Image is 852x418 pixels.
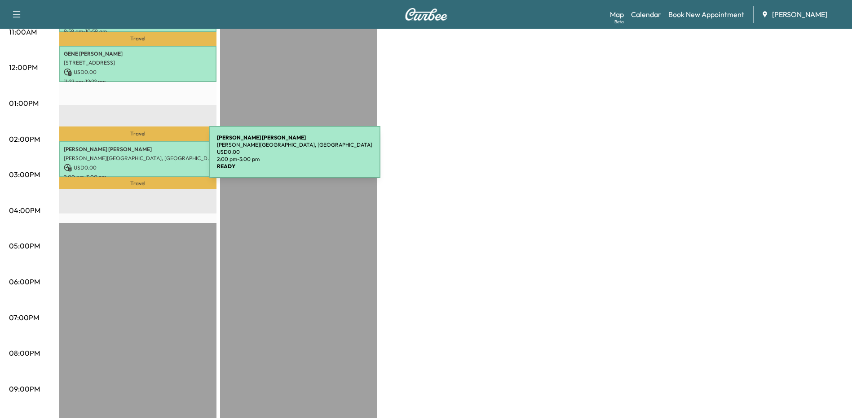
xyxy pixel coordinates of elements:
p: 11:00AM [9,26,37,37]
p: Travel [59,32,216,46]
a: Calendar [631,9,661,20]
p: 03:00PM [9,169,40,180]
p: Travel [59,177,216,189]
p: 11:22 am - 12:22 pm [64,78,212,85]
p: 12:00PM [9,62,38,73]
p: 08:00PM [9,348,40,358]
span: [PERSON_NAME] [772,9,827,20]
p: Travel [59,126,216,141]
p: GENE [PERSON_NAME] [64,50,212,57]
p: [PERSON_NAME][GEOGRAPHIC_DATA], [GEOGRAPHIC_DATA] [64,155,212,162]
p: USD 0.00 [64,68,212,76]
a: MapBeta [610,9,624,20]
p: 09:00PM [9,383,40,394]
p: 04:00PM [9,205,40,216]
a: Book New Appointment [668,9,744,20]
p: 06:00PM [9,276,40,287]
p: 07:00PM [9,312,39,323]
p: [STREET_ADDRESS] [64,59,212,66]
p: 2:00 pm - 3:00 pm [64,174,212,181]
p: 02:00PM [9,134,40,144]
p: 01:00PM [9,98,39,109]
div: Beta [614,18,624,25]
p: 05:00PM [9,240,40,251]
p: [PERSON_NAME] [PERSON_NAME] [64,146,212,153]
p: USD 0.00 [64,164,212,172]
img: Curbee Logo [405,8,448,21]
